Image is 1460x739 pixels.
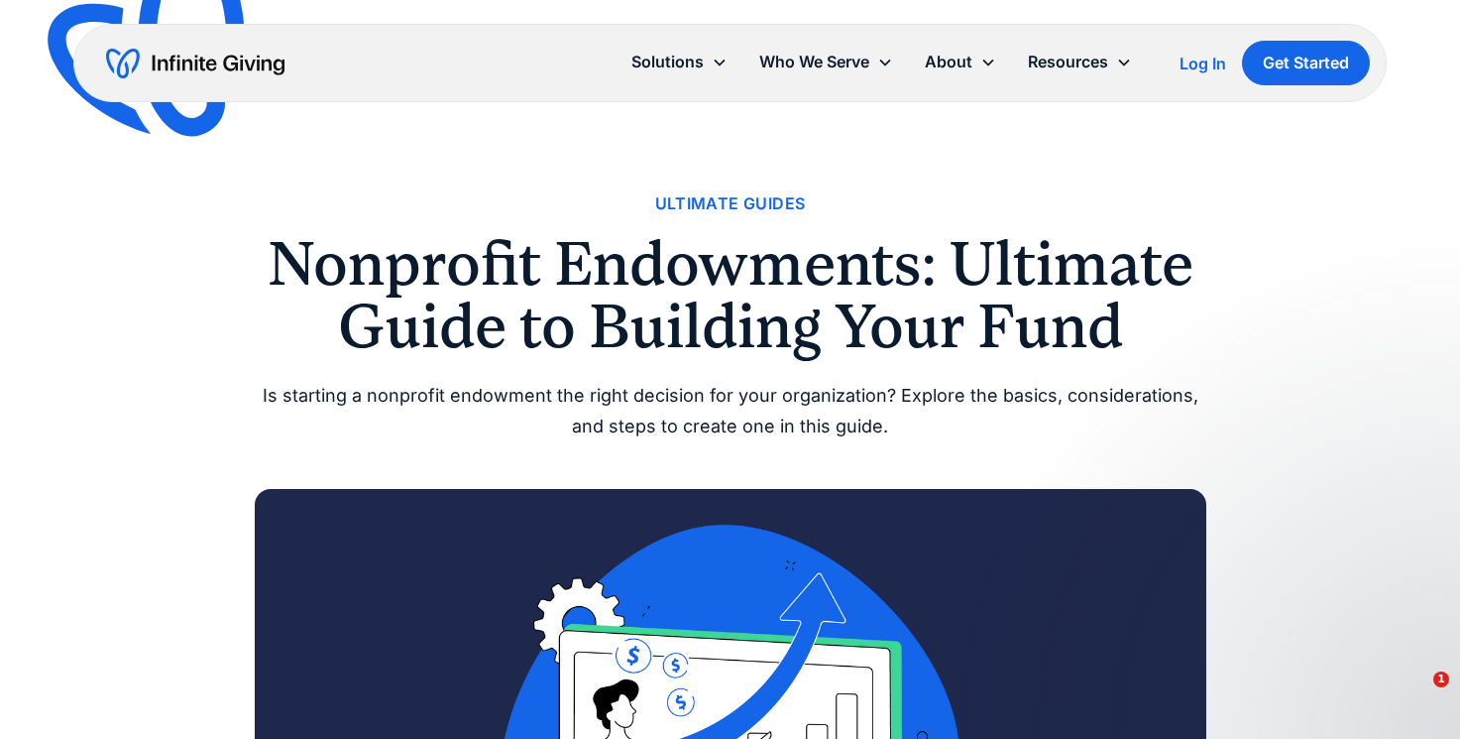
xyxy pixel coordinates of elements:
[925,49,972,75] div: About
[1179,56,1226,71] div: Log In
[1028,49,1108,75] div: Resources
[616,41,743,83] div: Solutions
[255,233,1206,357] h1: Nonprofit Endowments: Ultimate Guide to Building Your Fund
[1012,41,1148,83] div: Resources
[759,49,869,75] div: Who We Serve
[655,190,806,217] a: Ultimate Guides
[631,49,704,75] div: Solutions
[255,381,1206,441] div: Is starting a nonprofit endowment the right decision for your organization? Explore the basics, c...
[1433,672,1449,687] span: 1
[743,41,909,83] div: Who We Serve
[106,48,284,79] a: home
[1179,52,1226,75] a: Log In
[909,41,1012,83] div: About
[1393,672,1440,719] iframe: Intercom live chat
[1242,41,1370,85] a: Get Started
